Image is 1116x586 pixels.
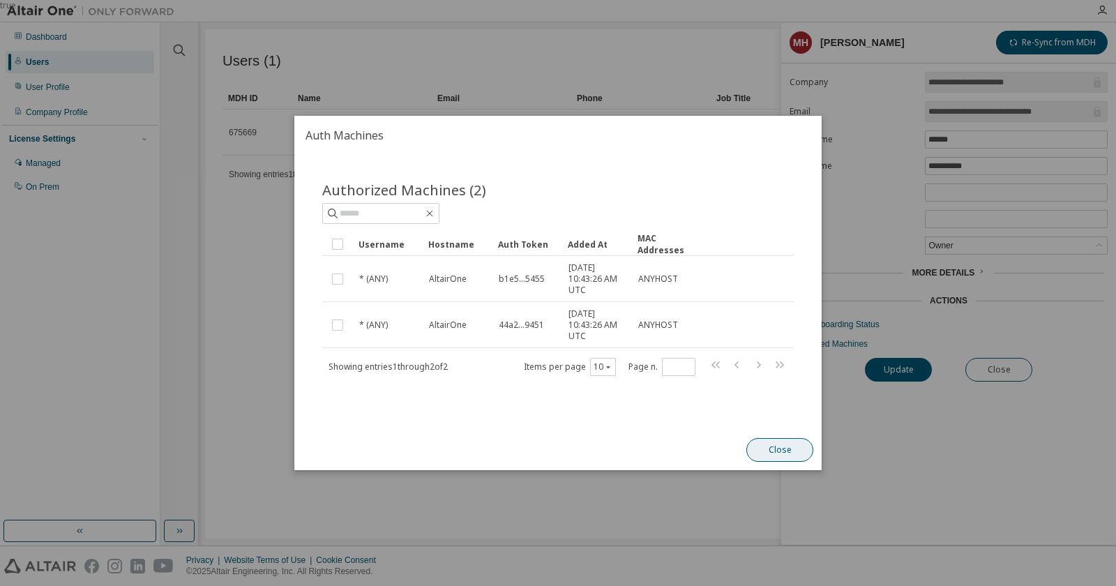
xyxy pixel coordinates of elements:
[429,273,467,285] span: AltairOne
[294,116,822,155] h2: Auth Machines
[498,233,557,255] div: Auth Token
[322,180,486,200] span: Authorized Machines (2)
[428,233,487,255] div: Hostname
[429,320,467,331] span: AltairOne
[568,308,626,342] span: [DATE] 10:43:26 AM UTC
[638,273,678,285] span: ANYHOST
[638,320,678,331] span: ANYHOST
[524,358,616,376] span: Items per page
[628,358,695,376] span: Page n.
[359,273,388,285] span: * (ANY)
[499,320,544,331] span: 44a2...9451
[568,262,626,296] span: [DATE] 10:43:26 AM UTC
[568,233,626,255] div: Added At
[359,320,388,331] span: * (ANY)
[329,361,448,373] span: Showing entries 1 through 2 of 2
[638,232,696,256] div: MAC Addresses
[499,273,545,285] span: b1e5...5455
[359,233,417,255] div: Username
[594,361,612,373] button: 10
[746,438,813,462] button: Close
